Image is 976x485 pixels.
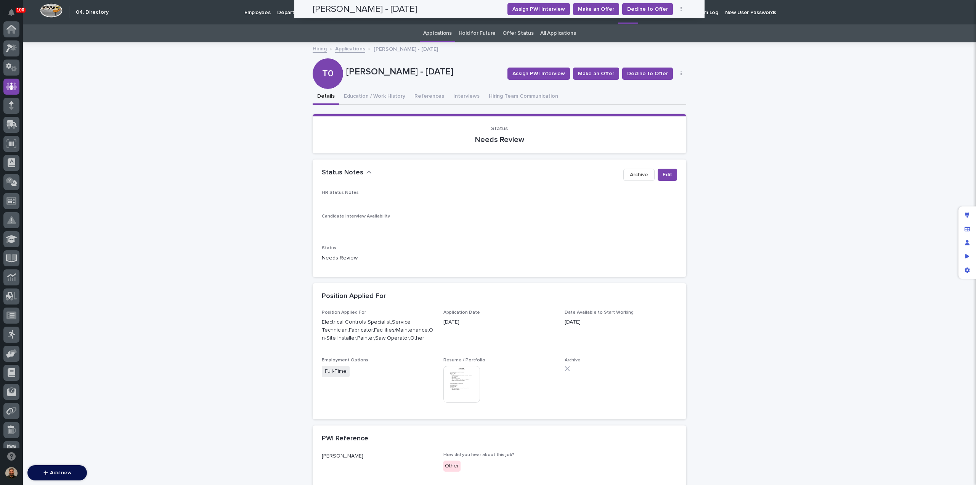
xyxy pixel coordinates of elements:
[313,89,339,105] button: Details
[40,3,63,18] img: Workspace Logo
[623,169,655,181] button: Archive
[76,9,109,16] h2: 04. Directory
[960,236,974,250] div: Manage users
[322,135,677,144] p: Needs Review
[346,66,501,77] p: [PERSON_NAME] - [DATE]
[630,171,648,179] span: Archive
[658,169,677,181] button: Edit
[410,89,449,105] button: References
[335,44,365,53] a: Applications
[322,452,434,460] p: [PERSON_NAME]
[322,190,359,195] span: HR Status Notes
[322,358,368,363] span: Employment Options
[322,292,386,301] h2: Position Applied For
[322,246,336,250] span: Status
[322,310,366,315] span: Position Applied For
[10,9,19,21] div: Notifications100
[3,5,19,21] button: Notifications
[459,24,496,42] a: Hold for Future
[322,318,434,342] p: Electrical Controls Specialist,Service Technician,Fabricator,Facilities/Maintenance,On-Site Insta...
[502,24,533,42] a: Offer Status
[27,465,87,480] button: Add new
[313,37,343,79] div: T0
[663,171,672,179] span: Edit
[960,250,974,263] div: Preview as
[3,465,19,481] button: users-avatar
[322,254,677,262] p: Needs Review
[3,448,19,464] button: Open support chat
[484,89,563,105] button: Hiring Team Communication
[507,68,570,80] button: Assign PWI Interview
[565,310,634,315] span: Date Available to Start Working
[339,89,410,105] button: Education / Work History
[627,70,668,77] span: Decline to Offer
[443,453,514,457] span: How did you hear about this job?
[573,68,619,80] button: Make an Offer
[540,24,576,42] a: All Applications
[443,461,461,472] div: Other
[374,44,438,53] p: [PERSON_NAME] - [DATE]
[322,169,372,177] button: Status Notes
[322,222,677,230] p: -
[565,358,581,363] span: Archive
[960,208,974,222] div: Edit layout
[322,214,390,219] span: Candidate Interview Availability
[443,358,485,363] span: Resume / Portfolio
[423,24,452,42] a: Applications
[313,44,327,53] a: Hiring
[322,169,363,177] h2: Status Notes
[960,222,974,236] div: Manage fields and data
[443,310,480,315] span: Application Date
[565,318,677,326] p: [DATE]
[622,68,673,80] button: Decline to Offer
[322,366,350,377] span: Full-Time
[491,126,508,131] span: Status
[17,7,24,13] p: 100
[443,318,556,326] p: [DATE]
[449,89,484,105] button: Interviews
[960,263,974,277] div: App settings
[322,435,368,443] h2: PWI Reference
[512,70,565,77] span: Assign PWI Interview
[578,70,614,77] span: Make an Offer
